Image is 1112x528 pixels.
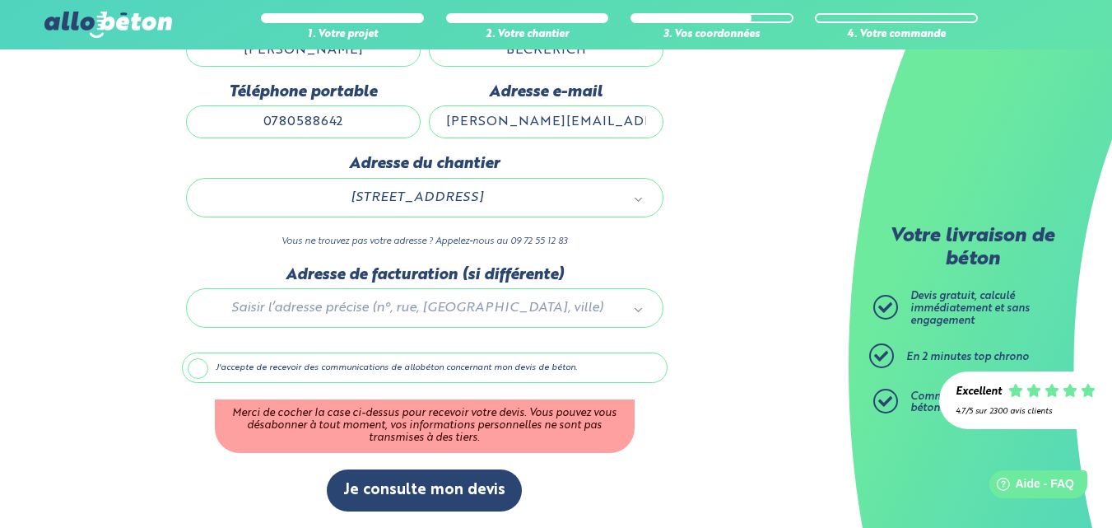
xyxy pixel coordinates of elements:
[446,29,609,41] div: 2. Votre chantier
[186,83,421,101] label: Téléphone portable
[215,400,635,452] div: Merci de cocher la case ci-dessus pour recevoir votre devis. Vous pouvez vous désabonner à tout m...
[182,353,668,384] label: J'accepte de recevoir des communications de allobéton concernant mon devis de béton.
[186,105,421,138] input: ex : 0642930817
[815,29,978,41] div: 4. Votre commande
[44,12,171,38] img: allobéton
[186,34,421,67] input: Quel est votre prénom ?
[203,187,646,208] a: [STREET_ADDRESS]
[261,29,424,41] div: 1. Votre projet
[210,187,625,208] span: [STREET_ADDRESS]
[429,83,663,101] label: Adresse e-mail
[965,464,1094,510] iframe: Help widget launcher
[186,234,663,250] p: Vous ne trouvez pas votre adresse ? Appelez-nous au 09 72 55 12 83
[429,105,663,138] input: ex : contact@allobeton.fr
[327,470,522,512] button: Je consulte mon devis
[630,29,793,41] div: 3. Vos coordonnées
[186,155,663,173] label: Adresse du chantier
[429,34,663,67] input: Quel est votre nom de famille ?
